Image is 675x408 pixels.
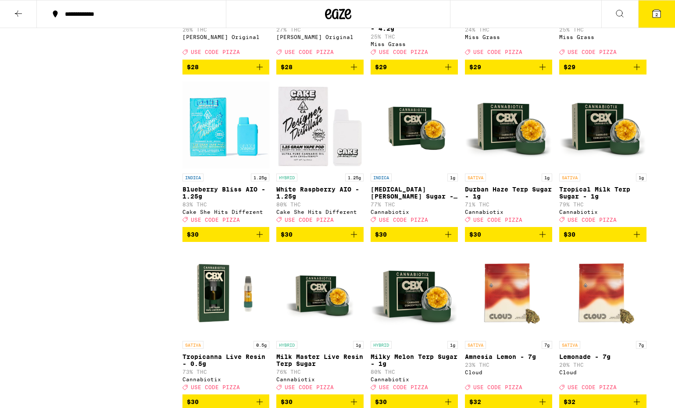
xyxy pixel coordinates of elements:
p: Tropicanna Live Resin - 0.5g [182,353,270,367]
span: $30 [375,398,387,405]
p: 76% THC [276,369,364,375]
p: SATIVA [559,341,580,349]
button: Add to bag [276,227,364,242]
p: Milk Master Live Resin Terp Sugar [276,353,364,367]
span: $28 [281,64,293,71]
span: USE CODE PIZZA [568,50,617,55]
p: 1g [447,341,458,349]
p: Lemonade - 7g [559,353,646,360]
button: Add to bag [182,60,270,75]
span: 2 [655,12,658,17]
div: Cake She Hits Different [182,209,270,215]
p: 1g [447,174,458,181]
img: Cannabiotix - Tropicanna Live Resin - 0.5g [182,249,270,337]
p: [MEDICAL_DATA] [PERSON_NAME] Sugar - 1g [371,186,458,200]
div: Cannabiotix [371,209,458,215]
div: Cannabiotix [559,209,646,215]
button: Add to bag [465,60,552,75]
span: $28 [187,64,199,71]
button: 2 [638,0,675,28]
p: 80% THC [276,202,364,207]
p: 79% THC [559,202,646,207]
div: [PERSON_NAME] Original [182,34,270,40]
p: 1g [636,174,646,181]
span: USE CODE PIZZA [285,50,334,55]
p: Amnesia Lemon - 7g [465,353,552,360]
p: 27% THC [276,27,364,32]
p: 80% THC [371,369,458,375]
span: $30 [187,231,199,238]
div: Cloud [559,369,646,375]
span: $29 [564,64,575,71]
span: USE CODE PIZZA [285,384,334,390]
p: HYBRID [371,341,392,349]
span: USE CODE PIZZA [568,217,617,223]
p: 26% THC [182,27,270,32]
button: Add to bag [559,60,646,75]
p: 83% THC [182,202,270,207]
p: SATIVA [465,174,486,181]
p: 0.5g [254,341,269,349]
span: USE CODE PIZZA [191,217,240,223]
span: $30 [375,231,387,238]
button: Add to bag [559,227,646,242]
span: USE CODE PIZZA [568,384,617,390]
span: USE CODE PIZZA [473,217,522,223]
p: HYBRID [276,174,297,181]
p: 1.25g [251,174,269,181]
span: $29 [469,64,481,71]
p: 1g [542,174,552,181]
span: $30 [469,231,481,238]
button: Add to bag [276,60,364,75]
p: 77% THC [371,202,458,207]
p: 7g [636,341,646,349]
div: Cake She Hits Different [276,209,364,215]
span: $30 [281,231,293,238]
div: [PERSON_NAME] Original [276,34,364,40]
img: Cake She Hits Different - Blueberry Bliss AIO - 1.25g [182,82,270,169]
p: 25% THC [559,27,646,32]
p: 1g [353,341,364,349]
button: Add to bag [182,227,270,242]
div: Cannabiotix [182,376,270,382]
p: 7g [542,341,552,349]
a: Open page for Amnesia Lemon - 7g from Cloud [465,249,552,394]
p: Durban Haze Terp Sugar - 1g [465,186,552,200]
p: Tropical Milk Terp Sugar - 1g [559,186,646,200]
button: Add to bag [465,227,552,242]
span: $32 [564,398,575,405]
span: USE CODE PIZZA [473,384,522,390]
span: USE CODE PIZZA [379,384,428,390]
span: USE CODE PIZZA [191,384,240,390]
img: Cannabiotix - Durban Haze Terp Sugar - 1g [465,82,552,169]
a: Open page for Lemonade - 7g from Cloud [559,249,646,394]
div: Cannabiotix [371,376,458,382]
p: INDICA [371,174,392,181]
p: Milky Melon Terp Sugar - 1g [371,353,458,367]
div: Cannabiotix [465,209,552,215]
span: $30 [564,231,575,238]
span: $29 [375,64,387,71]
div: Cloud [465,369,552,375]
div: Miss Grass [465,34,552,40]
div: Miss Grass [559,34,646,40]
p: INDICA [182,174,204,181]
p: Blueberry Bliss AIO - 1.25g [182,186,270,200]
p: 71% THC [465,202,552,207]
p: SATIVA [559,174,580,181]
img: Cannabiotix - Tropical Milk Terp Sugar - 1g [559,82,646,169]
p: 1.25g [345,174,364,181]
p: 20% THC [559,362,646,368]
span: USE CODE PIZZA [473,50,522,55]
span: $32 [469,398,481,405]
a: Open page for Tropical Milk Terp Sugar - 1g from Cannabiotix [559,82,646,227]
span: USE CODE PIZZA [285,217,334,223]
a: Open page for White Raspberry AIO - 1.25g from Cake She Hits Different [276,82,364,227]
img: Cloud - Amnesia Lemon - 7g [465,249,552,337]
a: Open page for Tropicanna Live Resin - 0.5g from Cannabiotix [182,249,270,394]
a: Open page for Milk Master Live Resin Terp Sugar from Cannabiotix [276,249,364,394]
a: Open page for Jet Lag OG Terp Sugar - 1g from Cannabiotix [371,82,458,227]
a: Open page for Durban Haze Terp Sugar - 1g from Cannabiotix [465,82,552,227]
span: $30 [187,398,199,405]
div: Cannabiotix [276,376,364,382]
